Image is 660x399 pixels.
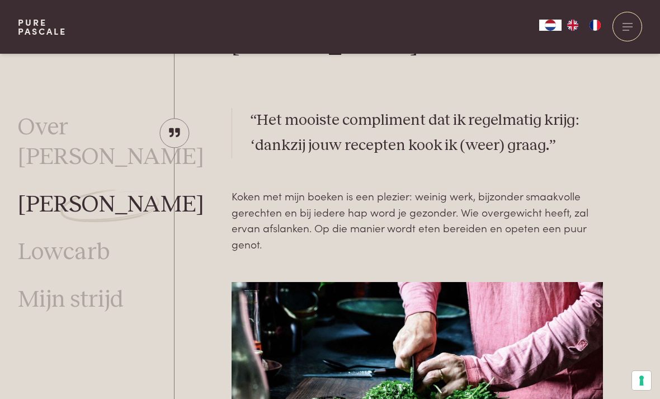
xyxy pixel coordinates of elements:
[232,188,602,252] p: Koken met mijn boeken is een plezier: weinig werk, bijzonder smaakvolle gerechten en bij iedere h...
[539,20,562,31] a: NL
[18,190,204,220] a: [PERSON_NAME]
[584,20,606,31] a: FR
[18,18,67,36] a: PurePascale
[250,108,603,158] p: “Het mooiste compliment dat ik regelmatig krijg: ‘dankzij jouw recepten kook ik (weer) graag.”
[18,238,110,267] a: Lowcarb
[539,20,562,31] div: Language
[539,20,606,31] aside: Language selected: Nederlands
[562,20,584,31] a: EN
[18,113,204,172] a: Over [PERSON_NAME]
[18,285,124,315] a: Mijn strijd
[562,20,606,31] ul: Language list
[632,371,651,390] button: Uw voorkeuren voor toestemming voor trackingtechnologieën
